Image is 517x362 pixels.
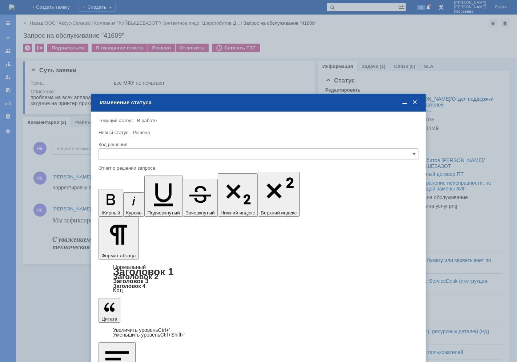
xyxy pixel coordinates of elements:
[99,130,130,135] label: Новый статус:
[99,265,418,293] div: Формат абзаца
[221,210,255,216] span: Нижний индекс
[160,332,185,338] span: Ctrl+Shift+'
[99,189,123,217] button: Жирный
[101,253,136,258] span: Формат абзаца
[401,99,408,106] span: Свернуть (Ctrl + M)
[218,173,258,217] button: Нижний индекс
[99,142,417,147] div: Код решения
[113,287,123,294] a: Код
[133,130,150,135] span: Решена
[183,179,218,217] button: Зачеркнутый
[99,166,417,170] div: Отчет о решении запроса
[100,99,418,106] div: Изменение статуса
[113,332,185,338] a: Decrease
[113,327,170,333] a: Increase
[261,210,297,216] span: Верхний индекс
[137,118,157,123] span: В работе
[126,210,142,216] span: Курсив
[113,272,159,281] a: Заголовок 2
[186,210,215,216] span: Зачеркнутый
[411,99,418,106] span: Закрыть
[99,217,139,260] button: Формат абзаца
[147,210,180,216] span: Подчеркнутый
[101,210,120,216] span: Жирный
[258,172,300,217] button: Верхний индекс
[101,316,117,322] span: Цитата
[99,118,134,123] label: Текущий статус:
[113,264,146,270] a: Нормальный
[99,298,120,323] button: Цитата
[113,283,145,289] a: Заголовок 4
[113,266,174,277] a: Заголовок 1
[144,176,183,217] button: Подчеркнутый
[99,328,418,337] div: Цитата
[158,327,170,333] span: Ctrl+'
[113,278,148,284] a: Заголовок 3
[123,192,145,217] button: Курсив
